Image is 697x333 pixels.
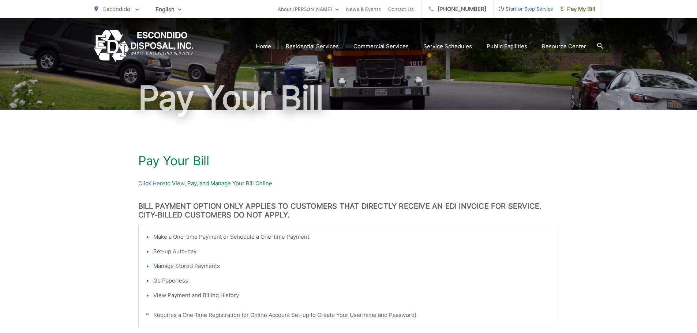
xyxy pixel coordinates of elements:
a: EDCD logo. Return to the homepage. [94,30,194,63]
li: Set-up Auto-pay [153,247,551,256]
a: Commercial Services [353,42,409,51]
p: * Requires a One-time Registration (or Online Account Set-up to Create Your Username and Password) [146,311,551,319]
li: Make a One-time Payment or Schedule a One-time Payment [153,232,551,241]
a: Contact Us [388,5,414,14]
span: English [150,3,187,16]
h1: Pay Your Bill [138,154,559,168]
a: Resource Center [542,42,586,51]
a: Home [256,42,271,51]
li: Manage Stored Payments [153,262,551,270]
a: News & Events [346,5,381,14]
li: View Payment and Billing History [153,291,551,300]
li: Go Paperless [153,276,551,285]
span: Escondido [103,5,130,12]
a: Public Facilities [487,42,527,51]
a: Residential Services [286,42,339,51]
span: Pay My Bill [561,5,595,14]
a: Service Schedules [423,42,472,51]
p: to View, Pay, and Manage Your Bill Online [138,179,559,188]
h1: Pay Your Bill [94,80,603,116]
a: Click Here [138,179,165,188]
h3: BILL PAYMENT OPTION ONLY APPLIES TO CUSTOMERS THAT DIRECTLY RECEIVE AN EDI INVOICE FOR SERVICE. C... [138,202,559,219]
a: About [PERSON_NAME] [278,5,339,14]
